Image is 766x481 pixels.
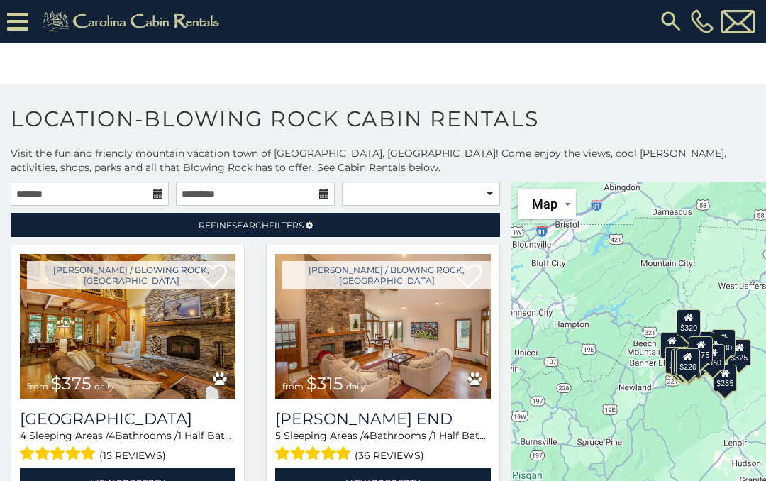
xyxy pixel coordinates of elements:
[275,409,491,429] a: [PERSON_NAME] End
[711,329,736,356] div: $930
[109,429,115,442] span: 4
[671,349,695,376] div: $355
[20,254,235,399] img: Mountain Song Lodge
[27,381,48,392] span: from
[727,339,751,366] div: $325
[20,254,235,399] a: Mountain Song Lodge from $375 daily
[306,373,343,394] span: $315
[346,381,366,392] span: daily
[20,429,235,465] div: Sleeping Areas / Bathrooms / Sleeps:
[355,446,424,465] span: (36 reviews)
[178,429,243,442] span: 1 Half Baths /
[99,446,166,465] span: (15 reviews)
[687,9,717,33] a: [PHONE_NUMBER]
[199,220,304,231] span: Refine Filters
[658,9,684,34] img: search-regular.svg
[94,381,114,392] span: daily
[232,220,269,231] span: Search
[275,429,281,442] span: 5
[518,189,576,219] button: Change map style
[676,348,700,375] div: $220
[20,429,26,442] span: 4
[674,348,698,375] div: $165
[275,254,491,399] a: Moss End from $315 daily
[689,336,713,363] div: $175
[275,409,491,429] h3: Moss End
[275,254,491,399] img: Moss End
[282,261,491,289] a: [PERSON_NAME] / Blowing Rock, [GEOGRAPHIC_DATA]
[363,429,370,442] span: 4
[433,429,497,442] span: 1 Half Baths /
[51,373,91,394] span: $375
[713,365,737,392] div: $285
[35,7,231,35] img: Khaki-logo.png
[702,336,726,363] div: $226
[665,347,689,374] div: $410
[20,409,235,429] h3: Mountain Song Lodge
[27,261,235,289] a: [PERSON_NAME] / Blowing Rock, [GEOGRAPHIC_DATA]
[282,381,304,392] span: from
[690,331,714,358] div: $150
[677,309,701,336] div: $320
[11,213,500,237] a: RefineSearchFilters
[275,429,491,465] div: Sleeping Areas / Bathrooms / Sleeps:
[532,197,557,211] span: Map
[20,409,235,429] a: [GEOGRAPHIC_DATA]
[660,332,684,359] div: $400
